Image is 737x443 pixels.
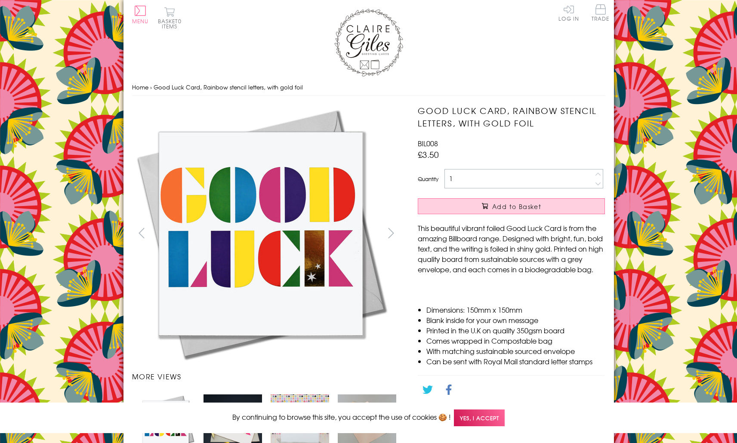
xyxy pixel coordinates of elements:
li: Comes wrapped in Compostable bag [426,335,605,346]
h1: Good Luck Card, Rainbow stencil letters, with gold foil [418,105,605,129]
img: Good Luck Card, Rainbow stencil letters, with gold foil [132,105,390,363]
li: With matching sustainable sourced envelope [426,346,605,356]
span: Yes, I accept [454,409,505,426]
li: Printed in the U.K on quality 350gsm board [426,325,605,335]
span: Add to Basket [492,202,541,211]
li: Can be sent with Royal Mail standard letter stamps [426,356,605,366]
span: › [150,83,152,91]
span: Menu [132,17,149,25]
li: Blank inside for your own message [426,315,605,325]
button: Menu [132,6,149,24]
a: Home [132,83,148,91]
a: Log In [558,4,579,21]
span: BIL008 [418,138,438,148]
button: Basket0 items [158,7,182,29]
h3: More views [132,371,401,381]
button: next [381,223,401,243]
label: Quantity [418,175,438,183]
nav: breadcrumbs [132,79,605,96]
span: Good Luck Card, Rainbow stencil letters, with gold foil [154,83,303,91]
p: This beautiful vibrant foiled Good Luck Card is from the amazing Billboard range. Designed with b... [418,223,605,274]
span: 0 items [162,17,182,30]
li: Dimensions: 150mm x 150mm [426,305,605,315]
span: £3.50 [418,148,439,160]
img: Claire Giles Greetings Cards [334,9,403,77]
button: prev [132,223,151,243]
span: Trade [592,4,610,21]
button: Add to Basket [418,198,605,214]
a: Trade [592,4,610,23]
